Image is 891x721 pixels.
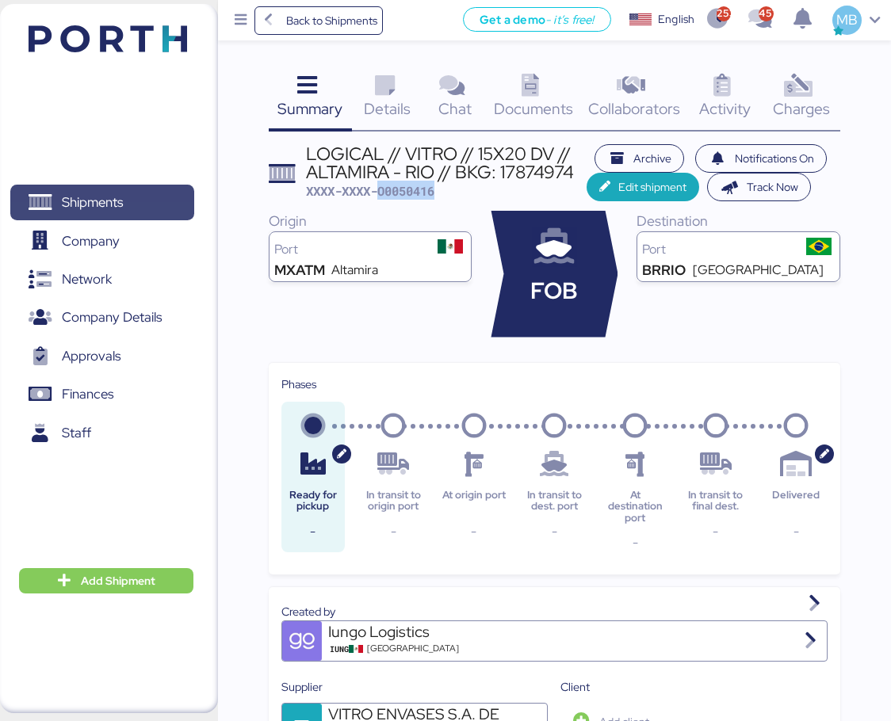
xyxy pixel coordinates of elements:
[707,173,811,201] button: Track Now
[693,264,824,277] div: [GEOGRAPHIC_DATA]
[62,230,120,253] span: Company
[603,490,667,524] div: At destination port
[281,490,345,513] div: Ready for pickup
[442,490,506,513] div: At origin port
[642,264,686,277] div: BRRIO
[281,522,345,541] div: -
[618,177,686,196] span: Edit shipment
[364,98,411,119] span: Details
[10,261,194,298] a: Network
[633,149,671,168] span: Archive
[10,223,194,259] a: Company
[10,338,194,375] a: Approvals
[306,183,434,199] span: XXXX-XXXX-O0050416
[277,98,342,119] span: Summary
[367,642,459,655] span: [GEOGRAPHIC_DATA]
[286,11,377,30] span: Back to Shipments
[62,422,91,444] span: Staff
[595,144,685,173] button: Archive
[228,7,254,34] button: Menu
[530,274,578,308] span: FOB
[773,98,830,119] span: Charges
[281,603,828,620] div: Created by
[62,345,120,368] span: Approvals
[19,568,193,593] button: Add Shipment
[331,264,378,277] div: Altamira
[62,383,113,406] span: Finances
[522,490,586,513] div: In transit to dest. port
[254,6,384,35] a: Back to Shipments
[10,299,194,336] a: Company Details
[361,522,425,541] div: -
[642,243,802,256] div: Port
[328,621,518,643] div: Iungo Logistics
[10,376,194,413] a: Finances
[494,98,573,119] span: Documents
[836,10,858,30] span: MB
[81,571,155,590] span: Add Shipment
[764,490,828,513] div: Delivered
[274,264,325,277] div: MXATM
[735,149,814,168] span: Notifications On
[637,211,840,231] div: Destination
[764,522,828,541] div: -
[361,490,425,513] div: In transit to origin port
[684,522,748,541] div: -
[588,98,680,119] span: Collaborators
[62,191,123,214] span: Shipments
[62,268,112,291] span: Network
[587,173,700,201] button: Edit shipment
[274,243,434,256] div: Port
[438,98,472,119] span: Chat
[62,306,162,329] span: Company Details
[306,145,586,181] div: LOGICAL // VITRO // 15X20 DV // ALTAMIRA - RIO // BKG: 17874974
[684,490,748,513] div: In transit to final dest.
[10,185,194,221] a: Shipments
[10,415,194,452] a: Staff
[658,11,694,28] div: English
[695,144,827,173] button: Notifications On
[281,376,828,393] div: Phases
[603,533,667,552] div: -
[522,522,586,541] div: -
[442,522,506,541] div: -
[269,211,472,231] div: Origin
[699,98,751,119] span: Activity
[747,177,798,196] span: Track Now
